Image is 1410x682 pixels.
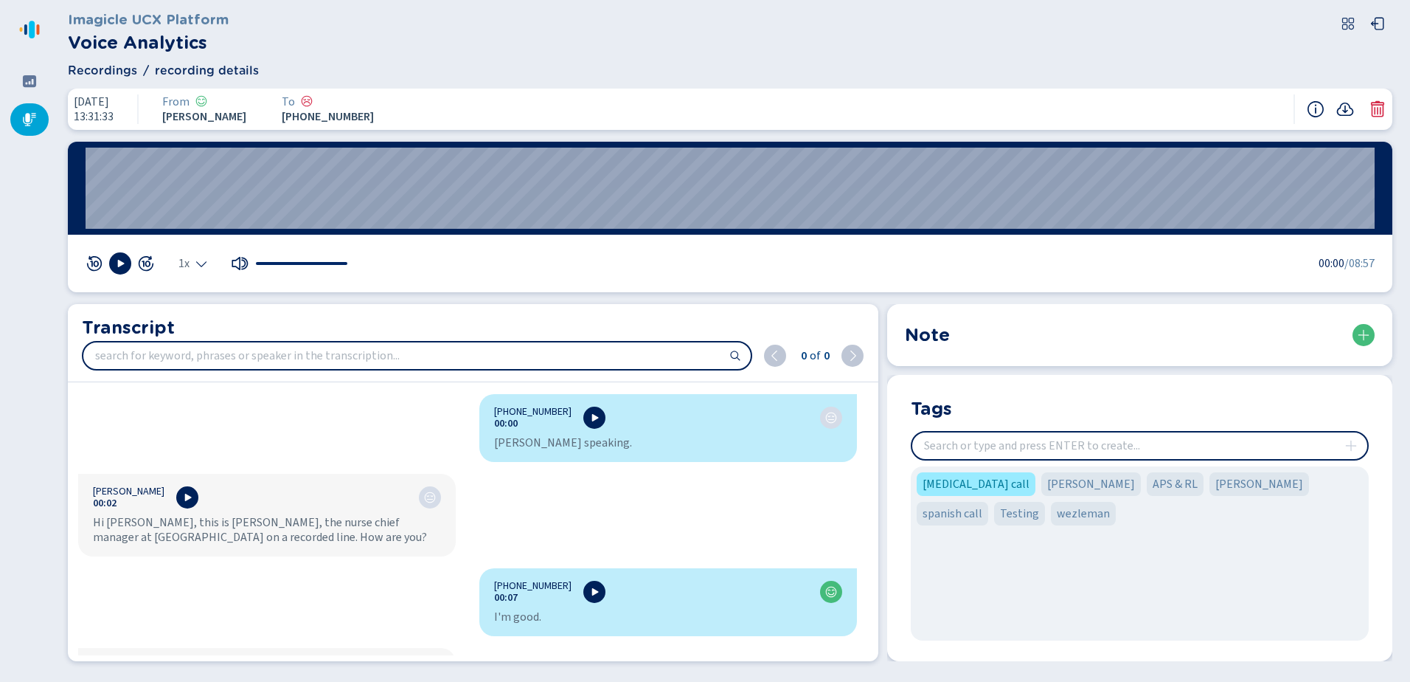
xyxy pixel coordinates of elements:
[912,433,1367,459] input: Search or type and press ENTER to create...
[68,62,137,80] span: Recordings
[494,435,842,450] div: [PERSON_NAME] speaking.
[1369,100,1386,118] button: Delete conversation
[93,497,117,509] button: 00:02
[74,95,114,108] span: [DATE]
[1369,100,1386,118] svg: trash-fill
[911,396,952,419] h2: Tags
[1345,440,1357,452] svg: plus
[162,95,190,108] span: From
[68,30,229,56] h2: Voice Analytics
[424,492,436,503] div: Neutral sentiment
[494,406,572,418] span: [PHONE_NUMBER]
[22,112,37,127] svg: mic-fill
[86,255,103,272] button: skip 10 sec rev [Hotkey: arrow-left]
[1336,100,1354,118] svg: cloud-arrow-down-fill
[494,592,518,604] button: 00:07
[178,258,207,269] div: Select the playback speed
[82,314,864,341] h2: Transcript
[1000,505,1039,523] span: Testing
[155,62,259,80] span: recording details
[588,586,600,598] svg: play
[86,255,103,272] svg: jump-back
[231,255,249,272] button: Mute
[1057,505,1110,523] span: wezleman
[1358,329,1369,341] svg: plus
[494,580,572,592] span: [PHONE_NUMBER]
[301,95,313,107] svg: icon-emoji-sad
[1307,100,1324,118] button: Recording information
[923,505,982,523] span: spanish call
[1041,472,1141,496] div: Tag 'A. Posella'
[494,418,518,430] button: 00:00
[109,252,131,275] button: Play [Hotkey: spacebar]
[10,103,49,136] div: Recordings
[1370,16,1385,31] svg: box-arrow-left
[178,258,190,269] span: 1x
[994,502,1045,526] div: Tag 'Testing'
[282,95,295,108] span: To
[162,110,246,123] span: [PERSON_NAME]
[1147,472,1204,496] div: Tag 'APS & RL'
[847,350,858,362] svg: chevron-right
[1344,255,1375,272] span: /08:57
[301,95,313,108] div: Negative sentiment
[195,95,207,107] svg: icon-emoji-smile
[825,412,837,424] div: Neutral sentiment
[74,110,114,123] span: 13:31:33
[798,347,807,365] span: 0
[923,475,1029,493] span: [MEDICAL_DATA] call
[807,347,821,365] span: of
[1047,475,1135,493] span: [PERSON_NAME]
[424,492,436,503] svg: icon-emoji-neutral
[494,610,842,624] div: I'm good.
[195,95,207,108] div: Positive sentiment
[1051,502,1116,526] div: Tag 'wezleman'
[825,586,837,598] div: Positive sentiment
[1336,100,1354,118] button: Recording download
[1319,255,1344,272] span: 00:00
[764,345,786,367] button: previous (shift + ENTER)
[905,322,950,348] h2: Note
[114,258,126,269] svg: play
[1307,100,1324,118] svg: info-circle
[1209,472,1309,496] div: Tag 'duque'
[195,258,207,269] svg: chevron-down
[10,65,49,97] div: Dashboard
[769,350,781,362] svg: chevron-left
[841,345,864,367] button: next (ENTER)
[917,472,1035,496] div: Untag 'insulin call'
[68,9,229,30] h3: Imagicle UCX Platform
[137,255,155,272] button: skip 10 sec fwd [Hotkey: arrow-right]
[93,486,164,497] span: [PERSON_NAME]
[22,74,37,89] svg: dashboard-filled
[825,412,837,424] svg: icon-emoji-neutral
[137,255,155,272] svg: jump-forward
[282,110,374,123] span: [PHONE_NUMBER]
[1215,475,1303,493] span: [PERSON_NAME]
[729,350,741,362] svg: search
[588,412,600,424] svg: play
[821,347,830,365] span: 0
[825,586,837,598] svg: icon-emoji-smile
[1153,475,1198,493] span: APS & RL
[917,502,988,526] div: Tag 'spanish call'
[181,492,193,503] svg: play
[83,342,751,369] input: search for keyword, phrases or speaker in the transcription...
[93,515,441,545] div: Hi [PERSON_NAME], this is [PERSON_NAME], the nurse chief manager at [GEOGRAPHIC_DATA] on a record...
[231,255,249,272] svg: volume-up-fill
